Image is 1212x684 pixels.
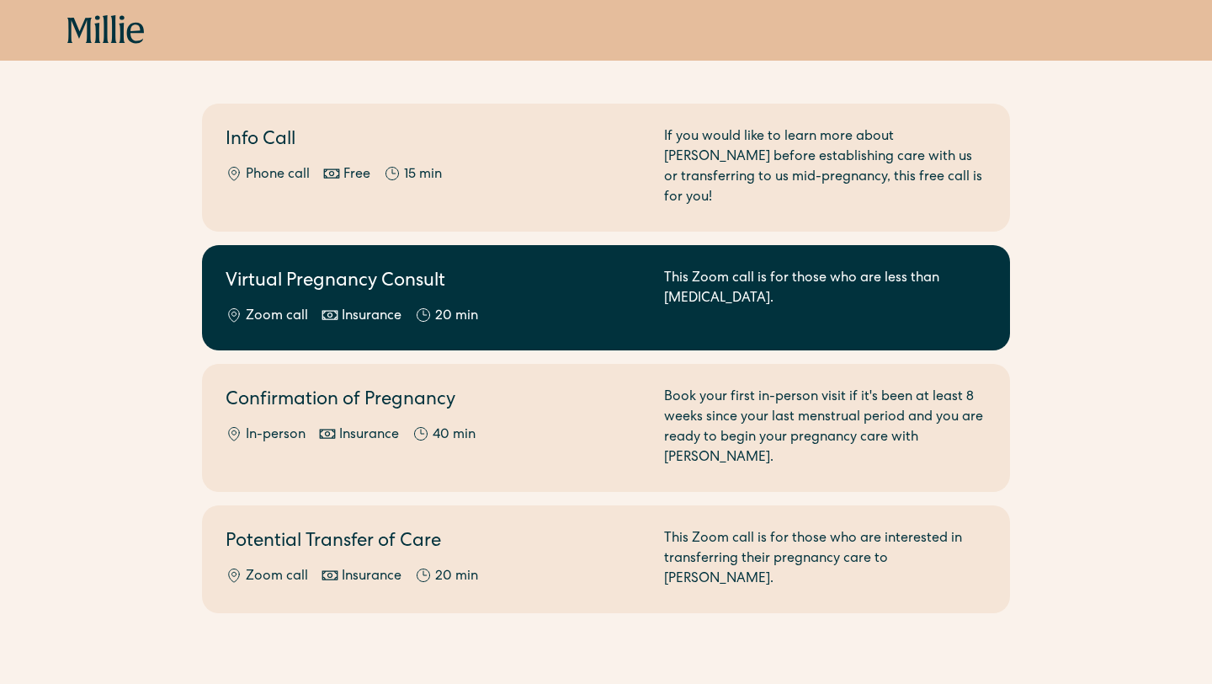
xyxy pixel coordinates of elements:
h2: Info Call [226,127,644,155]
div: 40 min [433,425,476,446]
div: Insurance [339,425,399,446]
div: Zoom call [246,307,308,327]
div: Free [343,165,370,185]
h2: Confirmation of Pregnancy [226,387,644,415]
div: 20 min [435,567,478,587]
div: This Zoom call is for those who are interested in transferring their pregnancy care to [PERSON_NA... [664,529,986,590]
h2: Virtual Pregnancy Consult [226,269,644,297]
div: This Zoom call is for those who are less than [MEDICAL_DATA]. [664,269,986,327]
div: Zoom call [246,567,308,587]
div: Phone call [246,165,310,185]
div: If you would like to learn more about [PERSON_NAME] before establishing care with us or transferr... [664,127,986,208]
div: In-person [246,425,306,446]
div: 20 min [435,307,478,327]
div: Insurance [342,567,401,587]
div: Book your first in-person visit if it's been at least 8 weeks since your last menstrual period an... [664,387,986,468]
a: Virtual Pregnancy ConsultZoom callInsurance20 minThis Zoom call is for those who are less than [M... [202,245,1010,350]
div: Insurance [342,307,401,327]
a: Potential Transfer of CareZoom callInsurance20 minThis Zoom call is for those who are interested ... [202,505,1010,613]
a: Info CallPhone callFree15 minIf you would like to learn more about [PERSON_NAME] before establish... [202,104,1010,232]
h2: Potential Transfer of Care [226,529,644,557]
a: Confirmation of PregnancyIn-personInsurance40 minBook your first in-person visit if it's been at ... [202,364,1010,492]
div: 15 min [404,165,442,185]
